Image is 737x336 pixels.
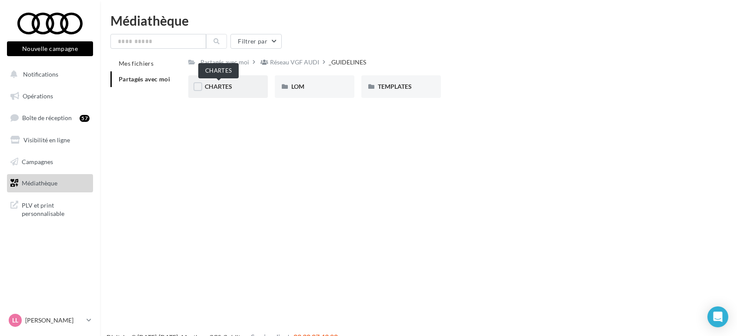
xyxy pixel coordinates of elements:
span: TEMPLATES [378,83,412,90]
button: Notifications [5,65,91,84]
div: Partagés avec moi [200,58,249,67]
span: CHARTES [205,83,232,90]
span: Boîte de réception [22,114,72,121]
span: Opérations [23,92,53,100]
a: Visibilité en ligne [5,131,95,149]
span: Visibilité en ligne [23,136,70,144]
button: Filtrer par [230,34,282,49]
div: Open Intercom Messenger [707,306,728,327]
a: Opérations [5,87,95,105]
span: PLV et print personnalisable [22,199,90,218]
span: Médiathèque [22,179,57,187]
div: CHARTES [198,63,239,78]
div: _GUIDELINES [329,58,366,67]
a: Campagnes [5,153,95,171]
span: Campagnes [22,158,53,165]
a: PLV et print personnalisable [5,196,95,222]
span: LL [12,316,18,325]
div: 57 [80,115,90,122]
a: Boîte de réception57 [5,108,95,127]
span: Partagés avec moi [119,75,170,83]
span: Mes fichiers [119,60,153,67]
span: Notifications [23,71,58,78]
div: Réseau VGF AUDI [270,58,319,67]
span: LOM [291,83,304,90]
p: [PERSON_NAME] [25,316,83,325]
a: Médiathèque [5,174,95,192]
a: LL [PERSON_NAME] [7,312,93,329]
div: Médiathèque [110,14,727,27]
button: Nouvelle campagne [7,41,93,56]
